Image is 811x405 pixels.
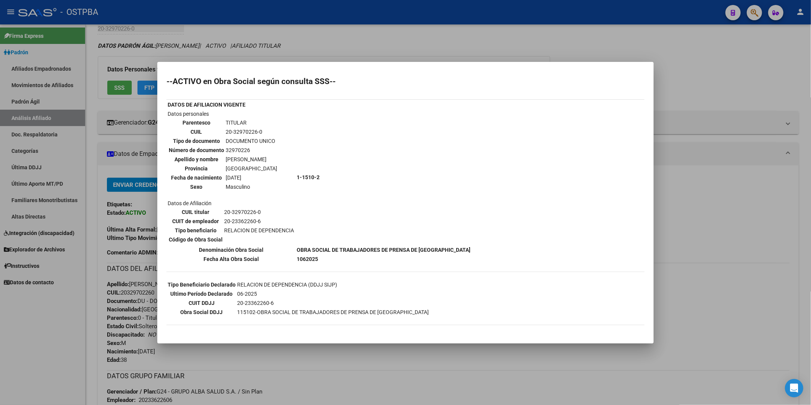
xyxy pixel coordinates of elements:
[297,174,320,180] b: 1-1510-2
[168,235,223,244] th: Código de Obra Social
[225,146,278,154] td: 32970226
[225,137,278,145] td: DOCUMENTO UNICO
[225,118,278,127] td: TITULAR
[168,217,223,225] th: CUIT de empleador
[225,183,278,191] td: Masculino
[167,299,236,307] th: CUIT DDJJ
[168,164,225,173] th: Provincia
[785,379,803,397] div: Open Intercom Messenger
[168,137,225,145] th: Tipo de documento
[167,246,296,254] th: Denominación Obra Social
[225,164,278,173] td: [GEOGRAPHIC_DATA]
[168,155,225,164] th: Apellido y nombre
[237,290,429,298] td: 06-2025
[224,226,294,235] td: RELACION DE DEPENDENCIA
[225,173,278,182] td: [DATE]
[167,110,296,245] td: Datos personales Datos de Afiliación
[167,308,236,316] th: Obra Social DDJJ
[168,146,225,154] th: Número de documento
[167,290,236,298] th: Ultimo Período Declarado
[237,299,429,307] td: 20-23362260-6
[224,217,294,225] td: 20-23362260-6
[168,208,223,216] th: CUIL titular
[166,78,645,85] h2: --ACTIVO en Obra Social según consulta SSS--
[297,247,470,253] b: OBRA SOCIAL DE TRABAJADORES DE PRENSA DE [GEOGRAPHIC_DATA]
[225,155,278,164] td: [PERSON_NAME]
[237,280,429,289] td: RELACION DE DEPENDENCIA (DDJJ SIJP)
[167,280,236,289] th: Tipo Beneficiario Declarado
[168,226,223,235] th: Tipo beneficiario
[224,208,294,216] td: 20-32970226-0
[167,255,296,263] th: Fecha Alta Obra Social
[237,308,429,316] td: 115102-OBRA SOCIAL DE TRABAJADORES DE PRENSA DE [GEOGRAPHIC_DATA]
[168,102,246,108] b: DATOS DE AFILIACION VIGENTE
[168,173,225,182] th: Fecha de nacimiento
[168,128,225,136] th: CUIL
[225,128,278,136] td: 20-32970226-0
[297,256,318,262] b: 1062025
[168,183,225,191] th: Sexo
[168,118,225,127] th: Parentesco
